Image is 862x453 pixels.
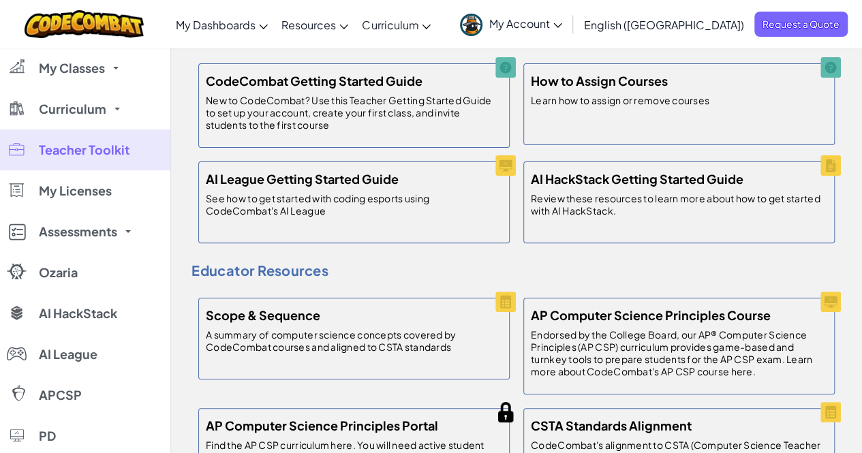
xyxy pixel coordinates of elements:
a: Curriculum [355,6,437,43]
span: Resources [281,18,336,32]
p: Review these resources to learn more about how to get started with AI HackStack. [531,192,827,217]
a: AI League Getting Started Guide See how to get started with coding esports using CodeCombat's AI ... [191,155,517,250]
span: Teacher Toolkit [39,144,129,156]
p: Learn how to assign or remove courses [531,94,709,106]
span: My Account [489,16,562,31]
a: Resources [275,6,355,43]
p: New to CodeCombat? Use this Teacher Getting Started Guide to set up your account, create your fir... [206,94,502,131]
a: English ([GEOGRAPHIC_DATA]) [577,6,751,43]
a: Request a Quote [754,12,848,37]
h5: AP Computer Science Principles Course [531,305,771,325]
span: AI League [39,348,97,360]
a: CodeCombat Getting Started Guide New to CodeCombat? Use this Teacher Getting Started Guide to set... [191,57,517,155]
h5: CodeCombat Getting Started Guide [206,71,422,91]
span: Ozaria [39,266,78,279]
a: How to Assign Courses Learn how to assign or remove courses [517,57,842,152]
p: See how to get started with coding esports using CodeCombat's AI League [206,192,502,217]
span: Curriculum [362,18,418,32]
h5: How to Assign Courses [531,71,668,91]
a: My Dashboards [169,6,275,43]
a: Scope & Sequence A summary of computer science concepts covered by CodeCombat courses and aligned... [191,291,517,386]
span: AI HackStack [39,307,117,319]
h5: Scope & Sequence [206,305,320,325]
a: AP Computer Science Principles Course Endorsed by the College Board, our AP® Computer Science Pri... [517,291,842,401]
h5: AI League Getting Started Guide [206,169,399,189]
a: AI HackStack Getting Started Guide Review these resources to learn more about how to get started ... [517,155,842,250]
h5: CSTA Standards Alignment [531,416,692,435]
span: My Licenses [39,185,112,197]
h5: AP Computer Science Principles Portal [206,416,438,435]
h4: Educator Resources [191,260,842,281]
span: My Dashboards [176,18,256,32]
h5: AI HackStack Getting Started Guide [531,169,743,189]
span: English ([GEOGRAPHIC_DATA]) [584,18,744,32]
a: My Account [453,3,569,46]
img: avatar [460,14,482,36]
p: A summary of computer science concepts covered by CodeCombat courses and aligned to CSTA standards [206,328,502,353]
span: Assessments [39,225,117,238]
img: CodeCombat logo [25,10,144,38]
p: Endorsed by the College Board, our AP® Computer Science Principles (AP CSP) curriculum provides g... [531,328,827,377]
span: My Classes [39,62,105,74]
span: Curriculum [39,103,106,115]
